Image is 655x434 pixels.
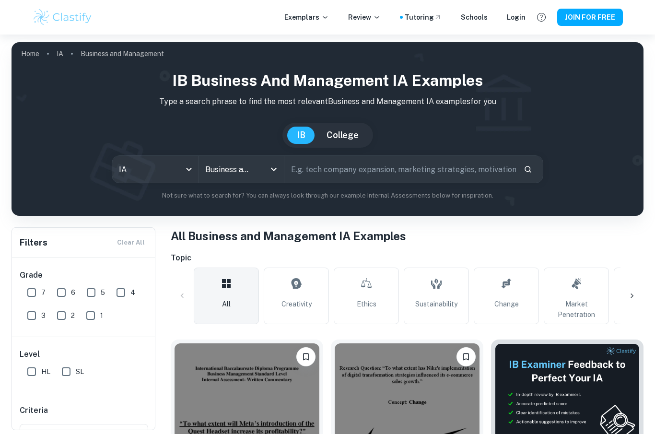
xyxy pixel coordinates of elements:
p: Not sure what to search for? You can always look through our example Internal Assessments below f... [19,191,636,200]
button: IB [287,127,315,144]
button: Search [520,161,536,177]
h6: Criteria [20,405,48,416]
input: E.g. tech company expansion, marketing strategies, motivation theories... [284,156,516,183]
a: Schools [461,12,488,23]
img: profile cover [12,42,643,216]
a: Tutoring [405,12,442,23]
h6: Topic [171,252,643,264]
img: Clastify logo [32,8,93,27]
span: 6 [71,287,75,298]
span: Market Penetration [548,299,605,320]
span: 3 [41,310,46,321]
button: JOIN FOR FREE [557,9,623,26]
span: 2 [71,310,75,321]
a: Login [507,12,526,23]
span: Sustainability [415,299,457,309]
p: Exemplars [284,12,329,23]
h6: Grade [20,270,148,281]
span: 1 [100,310,103,321]
span: SL [76,366,84,377]
span: Ethics [357,299,376,309]
div: IA [112,156,198,183]
button: Please log in to bookmark exemplars [456,347,476,366]
h1: IB Business and Management IA examples [19,69,636,92]
h6: Filters [20,236,47,249]
span: HL [41,366,50,377]
button: Please log in to bookmark exemplars [296,347,316,366]
button: Open [267,163,281,176]
p: Type a search phrase to find the most relevant Business and Management IA examples for you [19,96,636,107]
span: 7 [41,287,46,298]
span: All [222,299,231,309]
h6: Level [20,349,148,360]
span: Creativity [281,299,312,309]
a: Home [21,47,39,60]
a: IA [57,47,63,60]
span: 5 [101,287,105,298]
span: 4 [130,287,135,298]
button: Help and Feedback [533,9,550,25]
h1: All Business and Management IA Examples [171,227,643,245]
p: Business and Management [81,48,164,59]
button: College [317,127,368,144]
p: Review [348,12,381,23]
span: Change [494,299,519,309]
